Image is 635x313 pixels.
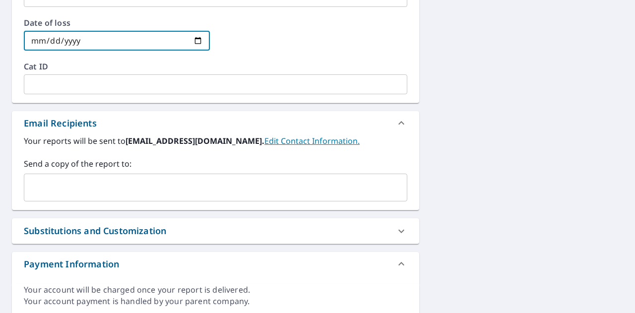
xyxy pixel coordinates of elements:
[12,111,419,135] div: Email Recipients
[24,158,407,170] label: Send a copy of the report to:
[24,135,407,147] label: Your reports will be sent to
[24,19,210,27] label: Date of loss
[126,135,264,146] b: [EMAIL_ADDRESS][DOMAIN_NAME].
[24,117,97,130] div: Email Recipients
[24,224,166,238] div: Substitutions and Customization
[24,63,407,70] label: Cat ID
[24,296,407,307] div: Your account payment is handled by your parent company.
[264,135,360,146] a: EditContactInfo
[24,257,119,271] div: Payment Information
[12,218,419,244] div: Substitutions and Customization
[12,252,419,276] div: Payment Information
[24,284,407,296] div: Your account will be charged once your report is delivered.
